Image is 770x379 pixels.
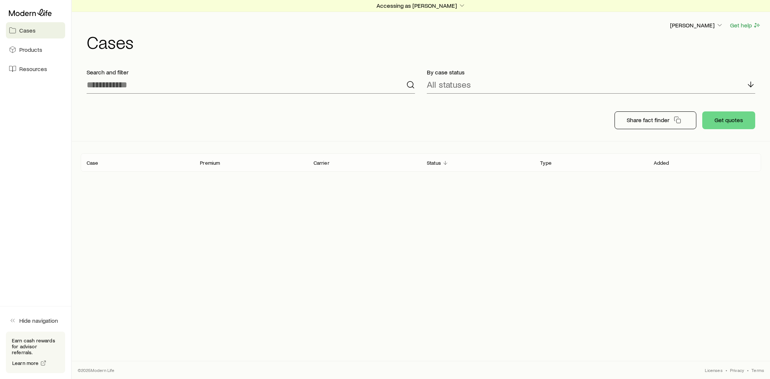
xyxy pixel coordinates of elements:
[730,21,761,30] button: Get help
[19,46,42,53] span: Products
[6,332,65,373] div: Earn cash rewards for advisor referrals.Learn more
[12,360,39,366] span: Learn more
[540,160,552,166] p: Type
[751,367,764,373] a: Terms
[12,338,59,355] p: Earn cash rewards for advisor referrals.
[627,116,669,124] p: Share fact finder
[6,61,65,77] a: Resources
[78,367,115,373] p: © 2025 Modern Life
[654,160,669,166] p: Added
[670,21,724,30] button: [PERSON_NAME]
[81,153,761,172] div: Client cases
[427,79,471,90] p: All statuses
[314,160,329,166] p: Carrier
[87,33,761,51] h1: Cases
[376,2,466,9] p: Accessing as [PERSON_NAME]
[19,65,47,73] span: Resources
[19,27,36,34] span: Cases
[427,160,441,166] p: Status
[615,111,696,129] button: Share fact finder
[747,367,749,373] span: •
[200,160,220,166] p: Premium
[6,22,65,38] a: Cases
[87,68,415,76] p: Search and filter
[6,41,65,58] a: Products
[87,160,98,166] p: Case
[726,367,727,373] span: •
[670,21,723,29] p: [PERSON_NAME]
[730,367,744,373] a: Privacy
[19,317,58,324] span: Hide navigation
[705,367,722,373] a: Licenses
[427,68,755,76] p: By case status
[6,312,65,329] button: Hide navigation
[702,111,755,129] button: Get quotes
